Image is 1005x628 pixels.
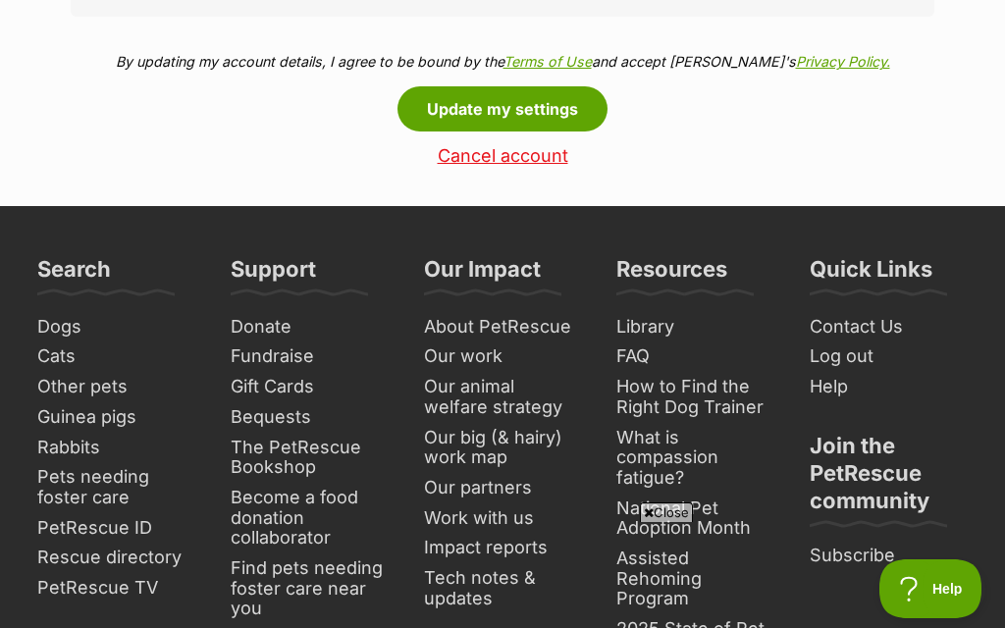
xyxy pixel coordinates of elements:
a: Help [802,372,976,402]
a: National Pet Adoption Month [608,494,782,544]
iframe: Advertisement [26,530,979,618]
a: Our big (& hairy) work map [416,423,590,473]
a: Work with us [416,503,590,534]
a: Library [608,312,782,342]
a: Bequests [223,402,397,433]
span: Close [640,502,693,522]
a: Gift Cards [223,372,397,402]
iframe: Help Scout Beacon - Open [879,559,985,618]
a: How to Find the Right Dog Trainer [608,372,782,422]
a: Our partners [416,473,590,503]
a: Other pets [29,372,203,402]
h3: Search [37,255,111,294]
h3: Resources [616,255,727,294]
a: About PetRescue [416,312,590,342]
a: PetRescue ID [29,513,203,544]
a: Pets needing foster care [29,462,203,512]
a: Terms of Use [503,53,592,70]
a: Privacy Policy. [796,53,890,70]
p: By updating my account details, I agree to be bound by the and accept [PERSON_NAME]'s [71,51,934,72]
h3: Our Impact [424,255,541,294]
a: Guinea pigs [29,402,203,433]
a: Cancel account [71,146,934,167]
a: What is compassion fatigue? [608,423,782,494]
a: Contact Us [802,312,976,342]
a: Become a food donation collaborator [223,483,397,553]
h3: Support [231,255,316,294]
a: Dogs [29,312,203,342]
a: Log out [802,341,976,372]
a: Our animal welfare strategy [416,372,590,422]
a: Cats [29,341,203,372]
a: Our work [416,341,590,372]
h3: Join the PetRescue community [810,432,968,526]
a: Fundraise [223,341,397,372]
a: Rabbits [29,433,203,463]
button: Update my settings [397,86,608,131]
h3: Quick Links [810,255,932,294]
a: The PetRescue Bookshop [223,433,397,483]
a: FAQ [608,341,782,372]
a: Donate [223,312,397,342]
